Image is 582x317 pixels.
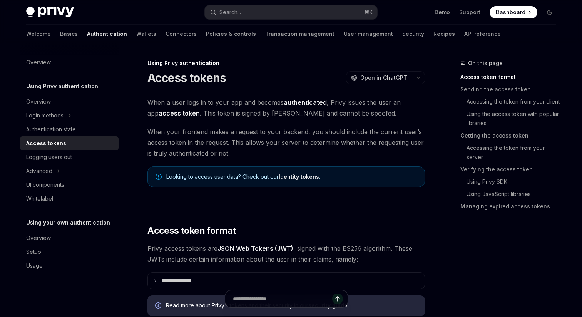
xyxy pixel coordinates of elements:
[26,25,51,43] a: Welcome
[460,200,562,213] a: Managing expired access tokens
[217,245,293,253] a: JSON Web Tokens (JWT)
[460,142,562,163] a: Accessing the token from your server
[360,74,407,82] span: Open in ChatGPT
[26,97,51,106] div: Overview
[20,95,119,109] a: Overview
[26,194,53,203] div: Whitelabel
[26,261,43,270] div: Usage
[20,55,119,69] a: Overview
[20,231,119,245] a: Overview
[20,192,119,206] a: Whitelabel
[147,71,226,85] h1: Access tokens
[460,188,562,200] a: Using JavaScript libraries
[20,164,119,178] button: Advanced
[26,111,64,120] div: Login methods
[206,25,256,43] a: Policies & controls
[20,259,119,273] a: Usage
[205,5,377,19] button: Search...⌘K
[26,180,64,190] div: UI components
[460,108,562,129] a: Using the access token with popular libraries
[332,294,343,304] button: Send message
[20,178,119,192] a: UI components
[468,59,503,68] span: On this page
[20,150,119,164] a: Logging users out
[159,109,200,117] strong: access token
[460,129,562,142] a: Getting the access token
[284,99,327,106] strong: authenticated
[344,25,393,43] a: User management
[147,243,425,265] span: Privy access tokens are , signed with the ES256 algorithm. These JWTs include certain information...
[219,8,241,17] div: Search...
[365,9,373,15] span: ⌘ K
[156,174,162,180] svg: Note
[26,153,72,162] div: Logging users out
[26,125,76,134] div: Authentication state
[147,126,425,159] span: When your frontend makes a request to your backend, you should include the current user’s access ...
[136,25,156,43] a: Wallets
[233,290,332,307] input: Ask a question...
[346,71,412,84] button: Open in ChatGPT
[166,173,417,181] span: Looking to access user data? Check out our .
[87,25,127,43] a: Authentication
[60,25,78,43] a: Basics
[20,109,119,122] button: Login methods
[166,25,197,43] a: Connectors
[460,96,562,108] a: Accessing the token from your client
[433,25,455,43] a: Recipes
[265,25,334,43] a: Transaction management
[460,176,562,188] a: Using Privy SDK
[464,25,501,43] a: API reference
[460,83,562,96] a: Sending the access token
[26,139,66,148] div: Access tokens
[26,218,110,227] h5: Using your own authentication
[460,71,562,83] a: Access token format
[20,122,119,136] a: Authentication state
[435,8,450,16] a: Demo
[279,173,319,180] a: Identity tokens
[26,58,51,67] div: Overview
[496,8,525,16] span: Dashboard
[147,97,425,119] span: When a user logs in to your app and becomes , Privy issues the user an app . This token is signed...
[20,245,119,259] a: Setup
[26,82,98,91] h5: Using Privy authentication
[460,163,562,176] a: Verifying the access token
[26,247,41,257] div: Setup
[459,8,480,16] a: Support
[402,25,424,43] a: Security
[147,59,425,67] div: Using Privy authentication
[26,233,51,243] div: Overview
[490,6,537,18] a: Dashboard
[20,136,119,150] a: Access tokens
[26,7,74,18] img: dark logo
[26,166,52,176] div: Advanced
[147,225,236,237] span: Access token format
[544,6,556,18] button: Toggle dark mode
